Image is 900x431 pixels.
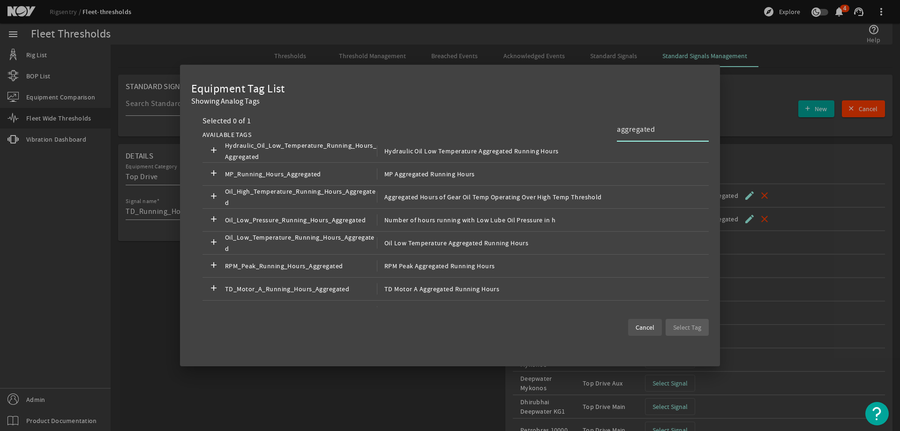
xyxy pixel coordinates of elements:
span: Oil_Low_Temperature_Running_Hours_Aggregated [225,232,377,254]
span: Hydraulic Oil Low Temperature Aggregated Running Hours [377,145,559,157]
mat-icon: add [208,145,219,157]
span: RPM Peak Aggregated Running Hours [377,260,495,272]
span: RPM_Peak_Running_Hours_Aggregated [225,260,377,272]
mat-icon: add [208,237,219,249]
span: Number of hours running with Low Lube Oil Pressure in h [377,214,555,226]
span: TD_Motor_B_Running_Hours_Aggregated [225,306,377,318]
mat-icon: add [208,260,219,272]
span: TD Motor B Aggregated Running Hours [377,306,499,318]
input: Search Tag Names [617,124,701,135]
span: TD Motor A Aggregated Running Hours [377,283,499,295]
mat-icon: add [208,191,219,203]
mat-icon: add [208,306,219,318]
div: AVAILABLE TAGS [202,129,251,140]
span: Cancel [636,323,654,332]
h3: Showing Analog Tags [191,95,709,108]
mat-icon: add [208,214,219,226]
span: Hydraulic_Oil_Low_Temperature_Running_Hours_Aggregated [225,140,377,162]
button: Open Resource Center [865,402,889,425]
span: Aggregated Hours of Gear Oil Temp Operating Over High Temp Threshold [377,191,602,203]
span: TD_Motor_A_Running_Hours_Aggregated [225,283,377,295]
span: Oil Low Temperature Aggregated Running Hours [377,237,528,249]
span: Oil_High_Temperature_Running_Hours_Aggregated [225,186,377,208]
span: MP_Running_Hours_Aggregated [225,168,377,180]
mat-icon: add [208,168,219,180]
span: Oil_Low_Pressure_Running_Hours_Aggregated [225,214,377,226]
mat-icon: add [208,283,219,295]
div: Selected 0 of 1 [191,115,709,127]
span: MP Aggregated Running Hours [377,168,475,180]
button: Cancel [628,319,662,336]
div: Equipment Tag List [191,83,709,95]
